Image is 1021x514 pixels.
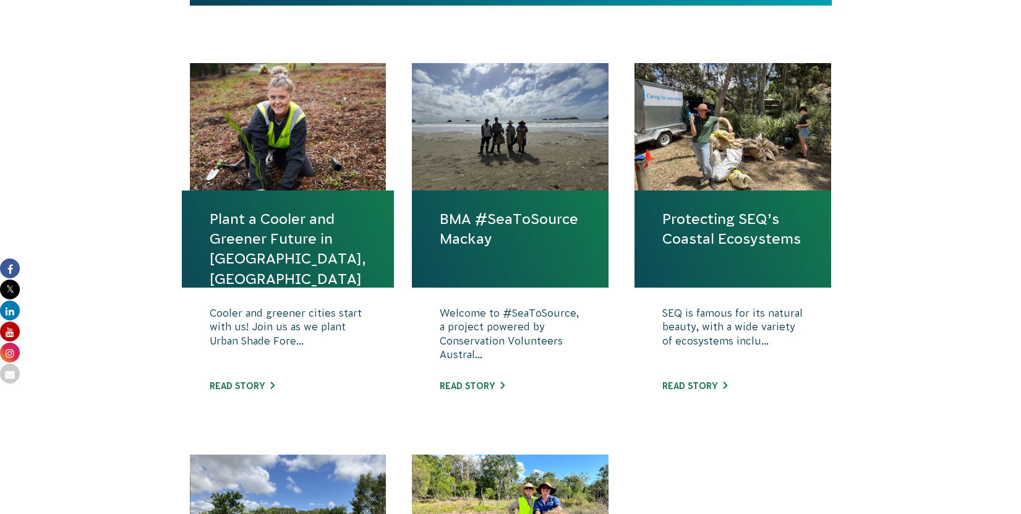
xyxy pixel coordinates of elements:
[440,381,505,391] a: Read story
[210,209,366,289] a: Plant a Cooler and Greener Future in [GEOGRAPHIC_DATA], [GEOGRAPHIC_DATA]
[440,209,581,249] a: BMA #SeaToSource Mackay
[440,306,581,368] p: Welcome to #SeaToSource, a project powered by Conservation Volunteers Austral...
[210,306,366,368] p: Cooler and greener cities start with us! Join us as we plant Urban Shade Fore...
[662,306,803,368] p: SEQ is famous for its natural beauty, with a wide variety of ecosystems inclu...
[662,381,727,391] a: Read story
[662,209,803,249] a: Protecting SEQ’s Coastal Ecosystems
[210,381,275,391] a: Read story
